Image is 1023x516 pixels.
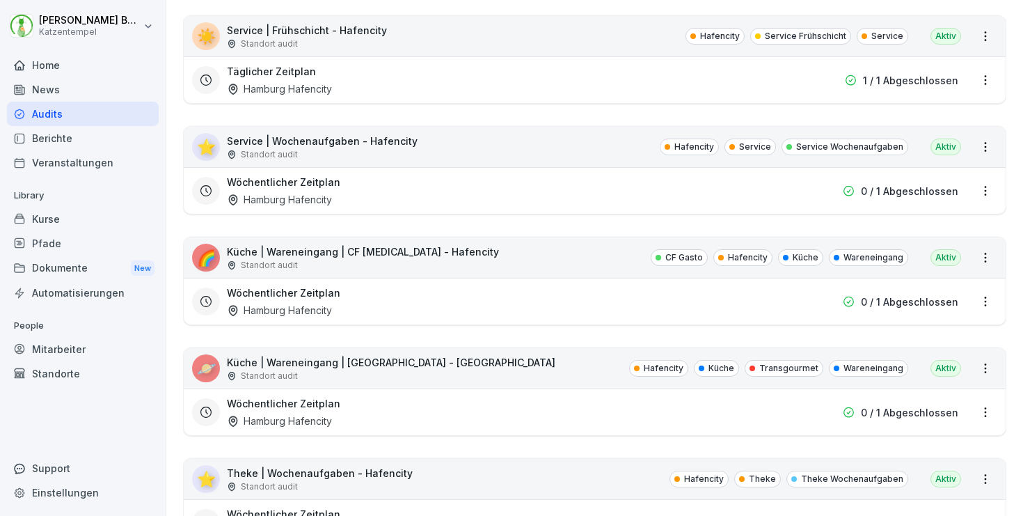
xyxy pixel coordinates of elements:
[739,141,771,153] p: Service
[227,303,332,318] div: Hamburg Hafencity
[793,251,818,264] p: Küche
[930,471,961,487] div: Aktiv
[728,251,768,264] p: Hafencity
[7,53,159,77] a: Home
[7,231,159,256] a: Pfade
[241,38,298,50] p: Standort audit
[7,102,159,126] a: Audits
[861,295,958,309] p: 0 / 1 Abgeschlossen
[192,133,220,161] div: ⭐
[227,466,413,480] p: Theke | Wochenaufgaben - Hafencity
[861,405,958,420] p: 0 / 1 Abgeschlossen
[192,465,220,493] div: ⭐
[7,361,159,386] a: Standorte
[801,473,903,485] p: Theke Wochenaufgaben
[227,286,340,300] h3: Wöchentlicher Zeitplan
[241,370,298,382] p: Standort audit
[241,480,298,493] p: Standort audit
[930,139,961,155] div: Aktiv
[7,126,159,150] a: Berichte
[192,354,220,382] div: 🪐
[861,184,958,198] p: 0 / 1 Abgeschlossen
[7,150,159,175] a: Veranstaltungen
[7,315,159,337] p: People
[131,260,154,276] div: New
[863,73,958,88] p: 1 / 1 Abgeschlossen
[7,480,159,505] a: Einstellungen
[192,244,220,272] div: 🌈
[7,456,159,480] div: Support
[227,64,316,79] h3: Täglicher Zeitplan
[7,185,159,207] p: Library
[765,30,846,42] p: Service Frühschicht
[227,355,555,370] p: Küche | Wareneingang | [GEOGRAPHIC_DATA] - [GEOGRAPHIC_DATA]
[192,22,220,50] div: ☀️
[871,30,903,42] p: Service
[227,396,340,411] h3: Wöchentlicher Zeitplan
[241,148,298,161] p: Standort audit
[930,360,961,377] div: Aktiv
[708,362,734,375] p: Küche
[674,141,714,153] p: Hafencity
[227,23,387,38] p: Service | Frühschicht - Hafencity
[700,30,740,42] p: Hafencity
[684,473,724,485] p: Hafencity
[665,251,703,264] p: CF Gasto
[227,192,332,207] div: Hamburg Hafencity
[227,175,340,189] h3: Wöchentlicher Zeitplan
[843,251,903,264] p: Wareneingang
[930,28,961,45] div: Aktiv
[7,256,159,281] a: DokumenteNew
[227,414,332,428] div: Hamburg Hafencity
[7,77,159,102] a: News
[7,337,159,361] a: Mitarbeiter
[39,15,141,26] p: [PERSON_NAME] Benedix
[749,473,776,485] p: Theke
[7,207,159,231] a: Kurse
[930,249,961,266] div: Aktiv
[7,256,159,281] div: Dokumente
[39,27,141,37] p: Katzentempel
[227,81,332,96] div: Hamburg Hafencity
[7,281,159,305] a: Automatisierungen
[796,141,903,153] p: Service Wochenaufgaben
[759,362,818,375] p: Transgourmet
[644,362,683,375] p: Hafencity
[227,244,499,259] p: Küche | Wareneingang | CF [MEDICAL_DATA] - Hafencity
[843,362,903,375] p: Wareneingang
[241,259,298,272] p: Standort audit
[227,134,418,148] p: Service | Wochenaufgaben - Hafencity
